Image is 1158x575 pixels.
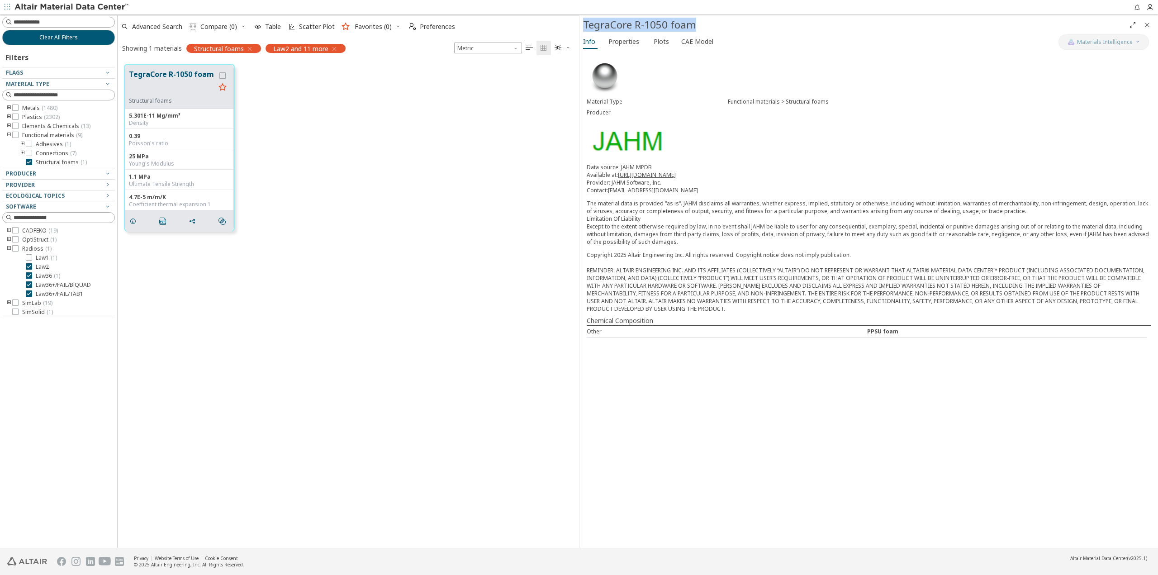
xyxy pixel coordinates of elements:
[54,272,60,280] span: ( 1 )
[76,131,82,139] span: ( 9 )
[1077,38,1133,46] span: Materials Intelligence
[81,122,90,130] span: ( 13 )
[587,200,1151,246] p: The material data is provided “as is“. JAHM disclaims all warranties, whether express, implied, s...
[22,309,53,316] span: SimSolid
[129,181,230,188] div: Ultimate Tensile Strength
[125,212,144,230] button: Details
[1070,555,1127,561] span: Altair Material Data Center
[1070,555,1147,561] div: (v2025.1)
[587,98,728,105] div: Material Type
[6,299,12,307] i: toogle group
[2,168,115,179] button: Producer
[867,328,1148,335] div: PPSU foam
[355,24,392,30] span: Favorites (0)
[129,69,215,97] button: TegraCore R-1050 foam
[1125,18,1140,32] button: Full Screen
[36,150,76,157] span: Connections
[2,180,115,190] button: Provider
[1058,34,1149,50] button: AI CopilotMaterials Intelligence
[43,299,52,307] span: ( 19 )
[36,263,49,271] span: Law2
[22,227,58,234] span: CADFEKO
[526,44,533,52] i: 
[47,308,53,316] span: ( 1 )
[22,299,52,307] span: SimLab
[587,58,623,95] img: Material Type Image
[522,41,536,55] button: Table View
[728,98,1151,105] div: Functional materials > Structural foams
[22,236,57,243] span: OptiStruct
[215,81,230,95] button: Favorite
[134,555,148,561] a: Privacy
[536,41,551,55] button: Tile View
[409,23,416,30] i: 
[19,141,26,148] i: toogle group
[587,109,728,116] div: Producer
[6,170,36,177] span: Producer
[134,561,244,568] div: © 2025 Altair Engineering, Inc. All Rights Reserved.
[608,186,698,194] a: [EMAIL_ADDRESS][DOMAIN_NAME]
[583,18,1125,32] div: TegraCore R-1050 foam
[6,227,12,234] i: toogle group
[299,24,335,30] span: Scatter Plot
[129,194,230,201] div: 4.7E-5 m/m/K
[2,201,115,212] button: Software
[6,105,12,112] i: toogle group
[22,123,90,130] span: Elements & Chemicals
[681,34,713,49] span: CAE Model
[587,251,1151,313] div: Copyright 2025 Altair Engineering Inc. All rights reserved. Copyright notice does not imply publi...
[2,45,33,67] div: Filters
[122,44,182,52] div: Showing 1 materials
[36,272,60,280] span: Law36
[6,132,12,139] i: toogle group
[2,190,115,201] button: Ecological Topics
[2,30,115,45] button: Clear All Filters
[587,328,867,335] div: Other
[129,160,230,167] div: Young's Modulus
[218,218,226,225] i: 
[155,555,199,561] a: Website Terms of Use
[36,141,71,148] span: Adhesives
[36,254,57,261] span: Law1
[190,23,197,30] i: 
[6,123,12,130] i: toogle group
[6,203,36,210] span: Software
[205,555,238,561] a: Cookie Consent
[583,34,595,49] span: Info
[129,153,230,160] div: 25 MPa
[6,192,65,200] span: Ecological Topics
[44,113,60,121] span: ( 2302 )
[420,24,455,30] span: Preferences
[2,67,115,78] button: Flags
[81,158,87,166] span: ( 1 )
[36,281,91,289] span: Law36+/FAIL/BiQUAD
[587,163,1151,194] p: Data source: JAHM MPDB Available at: Provider: JAHM Software, Inc. Contact:
[129,173,230,181] div: 1.1 MPa
[618,171,676,179] a: [URL][DOMAIN_NAME]
[540,44,547,52] i: 
[19,150,26,157] i: toogle group
[22,105,57,112] span: Metals
[48,227,58,234] span: ( 19 )
[42,104,57,112] span: ( 1480 )
[1140,18,1154,32] button: Close
[118,57,579,548] div: grid
[7,557,47,565] img: Altair Engineering
[36,290,83,298] span: Law36+/FAIL/TAB1
[129,112,230,119] div: 5.301E-11 Mg/mm³
[132,24,182,30] span: Advanced Search
[454,43,522,53] div: Unit System
[2,79,115,90] button: Material Type
[45,245,52,252] span: ( 1 )
[6,245,12,252] i: toogle group
[129,133,230,140] div: 0.39
[14,3,130,12] img: Altair Material Data Center
[6,236,12,243] i: toogle group
[6,80,49,88] span: Material Type
[6,69,23,76] span: Flags
[22,114,60,121] span: Plastics
[214,212,233,230] button: Similar search
[587,125,666,156] img: Logo - Provider
[39,34,78,41] span: Clear All Filters
[273,44,328,52] span: Law2 and 11 more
